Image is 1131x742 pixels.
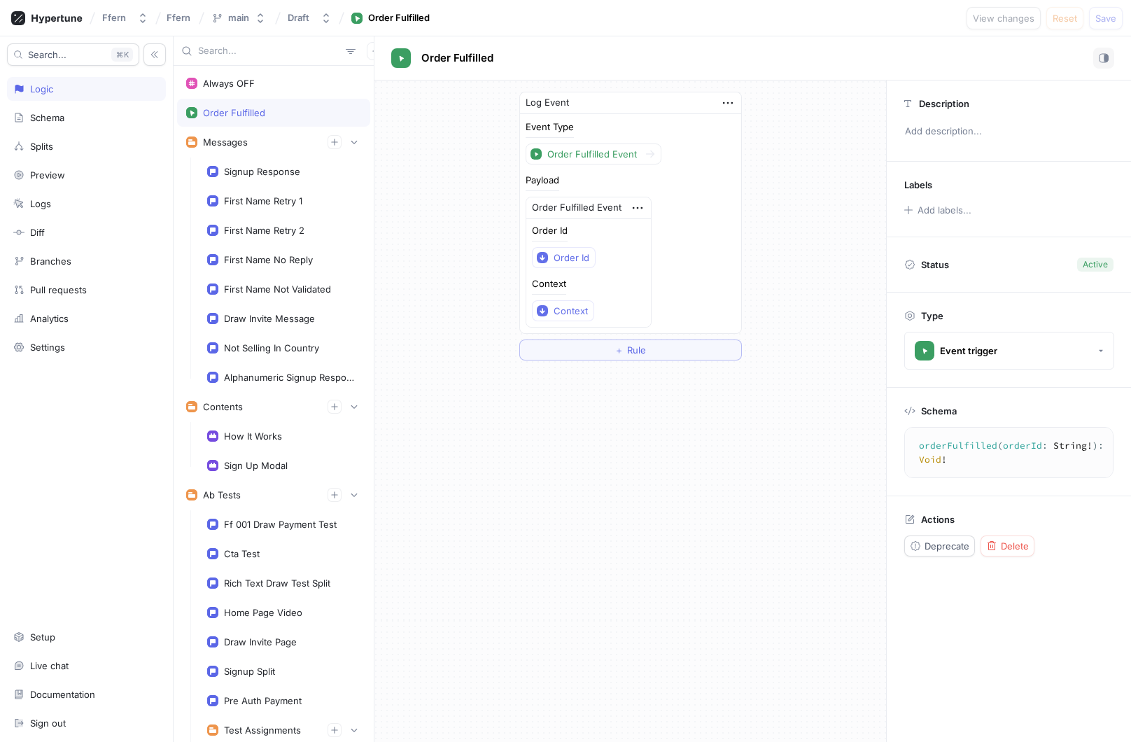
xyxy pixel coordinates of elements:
[224,577,330,589] div: Rich Text Draw Test Split
[30,342,65,353] div: Settings
[206,6,272,29] button: main
[904,535,975,556] button: Deprecate
[526,176,559,185] div: Payload
[30,141,53,152] div: Splits
[224,519,337,530] div: Ff 001 Draw Payment Test
[224,548,260,559] div: Cta Test
[30,112,64,123] div: Schema
[1083,258,1108,271] div: Active
[532,279,566,288] div: Context
[7,682,166,706] a: Documentation
[532,300,594,321] button: Context
[921,310,943,321] p: Type
[97,6,154,29] button: Ffern
[532,201,621,215] div: Order Fulfilled Event
[224,166,300,177] div: Signup Response
[940,345,997,357] div: Event trigger
[30,313,69,324] div: Analytics
[554,305,588,317] div: Context
[973,14,1034,22] span: View changes
[1046,7,1083,29] button: Reset
[921,255,949,274] p: Status
[554,252,589,264] div: Order Id
[224,342,319,353] div: Not Selling In Country
[526,122,574,132] div: Event Type
[224,254,313,265] div: First Name No Reply
[1095,14,1116,22] span: Save
[1053,14,1077,22] span: Reset
[919,98,969,109] p: Description
[899,120,1119,143] p: Add description...
[224,607,302,618] div: Home Page Video
[30,255,71,267] div: Branches
[918,206,971,215] div: Add labels...
[224,283,331,295] div: First Name Not Validated
[224,225,304,236] div: First Name Retry 2
[288,12,309,24] div: Draft
[30,660,69,671] div: Live chat
[904,332,1114,370] button: Event trigger
[627,346,646,354] span: Rule
[368,11,430,25] div: Order Fulfilled
[224,695,302,706] div: Pre Auth Payment
[967,7,1041,29] button: View changes
[30,689,95,700] div: Documentation
[899,201,975,219] button: Add labels...
[203,78,255,89] div: Always OFF
[224,430,282,442] div: How It Works
[167,13,190,22] span: Ffern
[224,666,275,677] div: Signup Split
[224,313,315,324] div: Draw Invite Message
[282,6,337,29] button: Draft
[30,169,65,181] div: Preview
[203,136,248,148] div: Messages
[203,489,241,500] div: Ab Tests
[30,631,55,643] div: Setup
[30,284,87,295] div: Pull requests
[198,44,340,58] input: Search...
[224,460,288,471] div: Sign Up Modal
[224,636,297,647] div: Draw Invite Page
[224,724,301,736] div: Test Assignments
[532,247,596,268] button: Order Id
[30,198,51,209] div: Logs
[614,346,624,354] span: ＋
[30,227,45,238] div: Diff
[203,107,265,118] div: Order Fulfilled
[925,542,969,550] span: Deprecate
[1089,7,1123,29] button: Save
[904,179,932,190] p: Labels
[921,514,955,525] p: Actions
[526,143,661,164] button: Order Fulfilled Event
[203,401,243,412] div: Contents
[102,12,126,24] div: Ffern
[224,372,356,383] div: Alphanumeric Signup Response
[7,43,139,66] button: Search...K
[421,52,493,64] span: Order Fulfilled
[532,226,568,235] div: Order Id
[921,405,957,416] p: Schema
[111,48,133,62] div: K
[224,195,302,206] div: First Name Retry 1
[547,148,637,160] div: Order Fulfilled Event
[519,339,742,360] button: ＋Rule
[526,96,569,110] div: Log Event
[30,717,66,729] div: Sign out
[30,83,53,94] div: Logic
[28,50,66,59] span: Search...
[1001,542,1029,550] span: Delete
[981,535,1034,556] button: Delete
[228,12,249,24] div: main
